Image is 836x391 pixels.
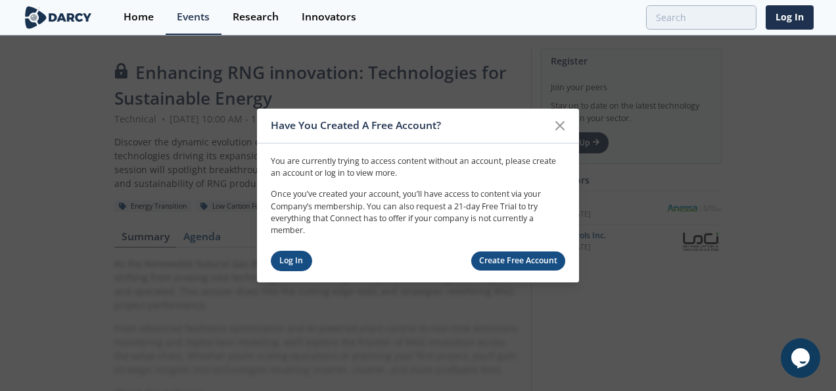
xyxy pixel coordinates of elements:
input: Advanced Search [646,5,756,30]
div: Research [233,12,279,22]
iframe: chat widget [781,338,823,378]
a: Log In [766,5,814,30]
p: You are currently trying to access content without an account, please create an account or log in... [271,155,565,179]
div: Innovators [302,12,356,22]
a: Log In [271,251,312,271]
div: Have You Created A Free Account? [271,113,547,138]
div: Home [124,12,154,22]
img: logo-wide.svg [22,6,94,29]
div: Events [177,12,210,22]
a: Create Free Account [471,251,566,271]
p: Once you’ve created your account, you’ll have access to content via your Company’s membership. Yo... [271,188,565,237]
